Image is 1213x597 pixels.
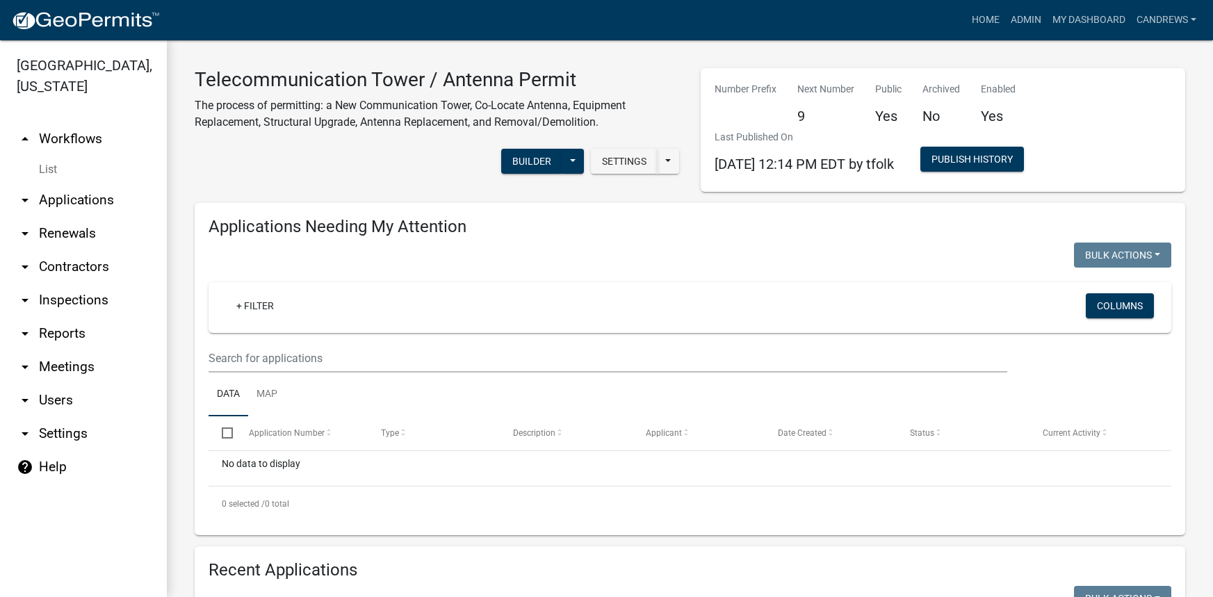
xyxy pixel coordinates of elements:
a: My Dashboard [1047,7,1131,33]
span: 0 selected / [222,499,265,509]
div: 0 total [209,486,1171,521]
div: No data to display [209,451,1171,486]
a: Map [248,373,286,417]
span: Application Number [249,428,325,438]
i: arrow_drop_down [17,425,33,442]
datatable-header-cell: Date Created [765,416,897,450]
button: Publish History [920,147,1024,172]
i: arrow_drop_down [17,192,33,208]
h3: Telecommunication Tower / Antenna Permit [195,68,680,92]
i: arrow_drop_down [17,392,33,409]
wm-modal-confirm: Workflow Publish History [920,155,1024,166]
a: candrews [1131,7,1202,33]
h5: Yes [875,108,902,124]
h4: Applications Needing My Attention [209,217,1171,237]
datatable-header-cell: Application Number [235,416,367,450]
datatable-header-cell: Select [209,416,235,450]
button: Builder [501,149,562,174]
a: Admin [1005,7,1047,33]
span: Description [513,428,555,438]
datatable-header-cell: Status [897,416,1029,450]
i: arrow_drop_down [17,292,33,309]
p: Last Published On [715,130,894,145]
datatable-header-cell: Current Activity [1029,416,1162,450]
input: Search for applications [209,344,1007,373]
h5: No [922,108,960,124]
span: Type [381,428,399,438]
button: Settings [591,149,658,174]
span: Status [910,428,934,438]
span: [DATE] 12:14 PM EDT by tfolk [715,156,894,172]
datatable-header-cell: Applicant [633,416,765,450]
span: Date Created [778,428,827,438]
span: Applicant [646,428,682,438]
p: Number Prefix [715,82,776,97]
span: Current Activity [1043,428,1100,438]
h4: Recent Applications [209,560,1171,580]
a: Data [209,373,248,417]
button: Columns [1086,293,1154,318]
i: arrow_drop_down [17,259,33,275]
datatable-header-cell: Description [500,416,632,450]
datatable-header-cell: Type [368,416,500,450]
i: help [17,459,33,475]
i: arrow_drop_up [17,131,33,147]
h5: 9 [797,108,854,124]
button: Bulk Actions [1074,243,1171,268]
p: Public [875,82,902,97]
i: arrow_drop_down [17,359,33,375]
p: Archived [922,82,960,97]
h5: Yes [981,108,1016,124]
a: + Filter [225,293,285,318]
p: The process of permitting: a New Communication Tower, Co-Locate Antenna, Equipment Replacement, S... [195,97,680,131]
i: arrow_drop_down [17,225,33,242]
a: Home [966,7,1005,33]
i: arrow_drop_down [17,325,33,342]
p: Enabled [981,82,1016,97]
p: Next Number [797,82,854,97]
